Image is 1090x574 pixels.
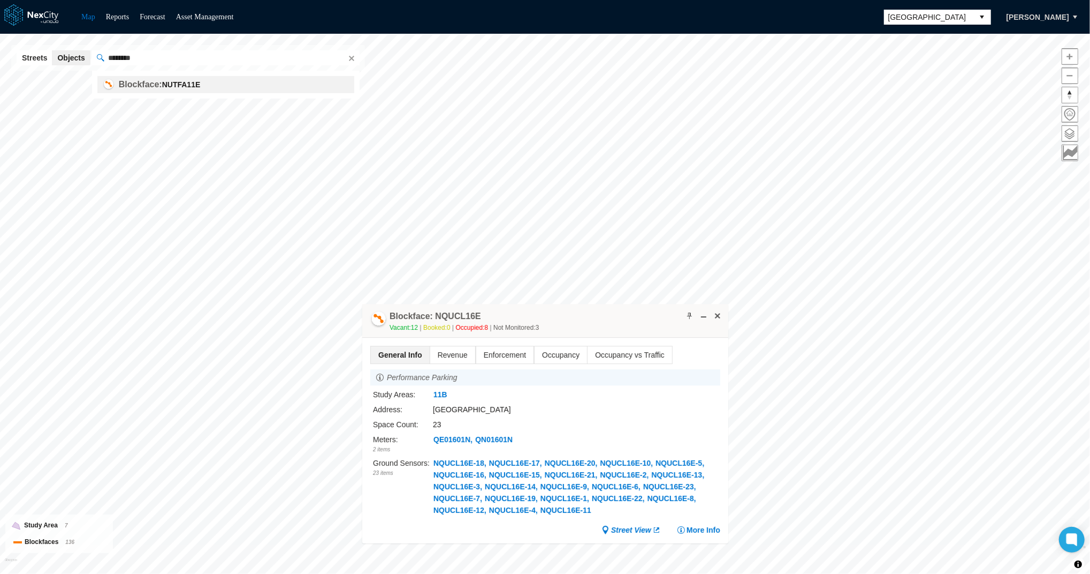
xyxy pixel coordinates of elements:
button: More Info [677,525,720,535]
span: Zoom out [1062,68,1078,84]
div: 23 items [373,469,433,478]
button: NQUCL16E-12, [433,505,487,516]
button: NQUCL16E-6, [591,481,641,493]
button: 11B [433,389,448,401]
button: NQUCL16E-9, [540,481,590,493]
a: Asset Management [176,13,234,21]
span: Booked: 0 [423,324,456,331]
span: Occupied: 8 [455,324,493,331]
div: [GEOGRAPHIC_DATA] [433,404,607,416]
span: Reset bearing to north [1062,87,1078,103]
button: NQUCL16E-15, [488,470,542,481]
button: NQUCL16E-13, [651,470,705,481]
button: NQUCL16E-16, [433,470,487,481]
button: Toggle attribution [1072,558,1085,571]
button: select [974,10,991,25]
span: NQUCL16E-4 [489,505,535,516]
span: [GEOGRAPHIC_DATA] [888,12,970,22]
span: NQUCL16E-6 [592,481,638,492]
span: Not Monitored: 3 [493,324,539,331]
span: NQUCL16E-11 [540,505,591,516]
span: NQUCL16E-16 [433,470,484,480]
button: NQUCL16E-2, [599,470,649,481]
span: NQUCL16E-1 [540,493,587,504]
h4: Double-click to make header text selectable [390,311,481,322]
span: NQUCL16E-9 [540,481,587,492]
span: Zoom in [1062,49,1078,64]
label: Address : [373,405,402,414]
label: Study Areas : [373,390,415,399]
button: NQUCL16E-4, [488,505,538,516]
span: NQUCL16E-19 [485,493,536,504]
label: Blockface: [119,80,162,89]
span: NQUCL16E-20 [544,458,595,469]
button: NQUCL16E-1, [540,493,590,504]
button: NQUCL16E-3, [433,481,483,493]
button: NQUCL16E-7, [433,493,483,504]
div: 23 [433,419,607,430]
div: Performance Parking [387,372,458,383]
div: Double-click to make header text selectable [390,311,539,333]
span: Streets [22,52,47,63]
span: Objects [57,52,85,63]
span: NQUCL16E-5 [655,458,702,469]
span: NQUCL16E-15 [489,470,539,480]
button: NQUCL16E-19, [484,493,538,504]
span: General Info [371,346,430,364]
button: Reset bearing to north [1062,87,1078,103]
span: 7 [65,523,68,528]
span: NQUCL16E-17 [489,458,539,469]
button: Objects [52,50,90,65]
button: NQUCL16E-10, [599,458,653,469]
span: NQUCL16E-3 [433,481,480,492]
span: NQUCL16E-18 [433,458,484,469]
span: Enforcement [476,346,533,364]
span: More Info [687,525,720,535]
span: NQUCL16E-21 [544,470,595,480]
span: Revenue [430,346,475,364]
span: Occupancy vs Traffic [588,346,672,364]
a: Street View [601,525,661,535]
button: Zoom out [1062,67,1078,84]
button: NQUCL16E-18, [433,458,487,469]
span: 11B [433,389,447,400]
span: Toggle attribution [1075,558,1081,570]
button: QN01601N [475,434,513,445]
span: NQUCL16E-22 [592,493,643,504]
button: [PERSON_NAME] [995,8,1080,26]
button: Zoom in [1062,48,1078,65]
span: Street View [611,525,651,535]
button: Streets [17,50,52,65]
button: NQUCL16E-14, [484,481,538,493]
div: 2 items [373,445,433,454]
span: [PERSON_NAME] [1007,12,1069,22]
a: Forecast [140,13,165,21]
span: NQUCL16E-7 [433,493,480,504]
button: QE01601N, [433,434,473,445]
b: NUTFA11E [162,80,201,89]
button: Clear [345,52,356,63]
li: NUTFA11E [97,76,354,93]
button: NQUCL16E-11 [540,505,592,516]
div: Blockfaces [13,537,105,548]
span: NQUCL16E-2 [600,470,646,480]
button: NQUCL16E-22, [591,493,645,504]
button: Home [1062,106,1078,123]
a: Mapbox homepage [5,558,17,571]
button: Layers management [1062,125,1078,142]
button: Key metrics [1062,145,1078,161]
label: Meters : [373,435,398,444]
button: NQUCL16E-5, [655,458,705,469]
span: 136 [65,539,74,545]
span: NQUCL16E-23 [643,481,694,492]
span: NQUCL16E-14 [485,481,536,492]
span: Vacant: 12 [390,324,423,331]
button: NQUCL16E-20, [544,458,598,469]
div: Study Area [13,520,105,531]
span: NQUCL16E-13 [651,470,702,480]
button: NQUCL16E-17, [488,458,542,469]
label: Ground Sensors : [373,459,430,467]
span: Occupancy [535,346,587,364]
button: NQUCL16E-8, [646,493,696,504]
